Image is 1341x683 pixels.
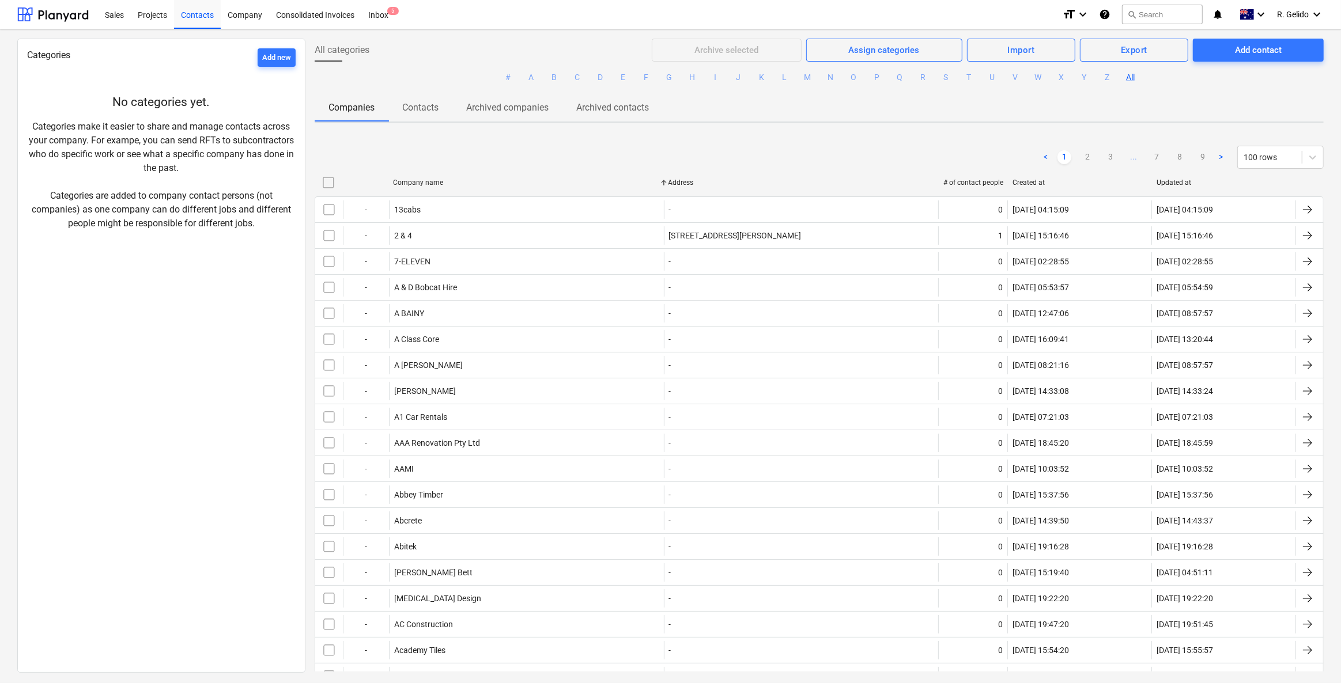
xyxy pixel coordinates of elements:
[1013,231,1069,240] div: [DATE] 15:16:46
[669,620,671,629] div: -
[1196,150,1210,164] a: Page 9
[669,594,671,603] div: -
[27,50,70,60] span: Categories
[1157,542,1213,551] div: [DATE] 19:16:28
[27,120,296,230] p: Categories make it easier to share and manage contacts across your company. For exampe, you can s...
[998,283,1003,292] div: 0
[669,231,802,240] div: [STREET_ADDRESS][PERSON_NAME]
[998,257,1003,266] div: 0
[1078,71,1091,85] button: Y
[806,39,962,62] button: Assign categories
[998,568,1003,577] div: 0
[394,309,424,318] div: A BAINY
[1099,7,1110,21] i: Knowledge base
[343,408,389,426] div: -
[1157,438,1213,447] div: [DATE] 18:45:59
[1157,335,1213,344] div: [DATE] 13:20:44
[394,490,443,499] div: Abbey Timber
[343,304,389,322] div: -
[394,231,412,240] div: 2 & 4
[571,71,584,85] button: C
[343,226,389,245] div: -
[402,101,439,115] p: Contacts
[801,71,815,85] button: M
[1157,594,1213,603] div: [DATE] 19:22:20
[1013,361,1069,370] div: [DATE] 08:21:16
[998,620,1003,629] div: 0
[1013,205,1069,214] div: [DATE] 04:15:09
[27,94,296,111] p: No categories yet.
[669,568,671,577] div: -
[943,179,1003,187] div: # of contact people
[394,412,447,422] div: A1 Car Rentals
[668,179,935,187] div: Address
[1254,7,1268,21] i: keyboard_arrow_down
[870,71,884,85] button: P
[1157,179,1291,187] div: Updated at
[617,71,630,85] button: E
[387,7,399,15] span: 5
[394,594,481,603] div: [MEDICAL_DATA] Design
[669,309,671,318] div: -
[1235,43,1282,58] div: Add contact
[1062,7,1076,21] i: format_size
[328,101,375,115] p: Companies
[343,460,389,478] div: -
[998,490,1003,499] div: 0
[547,71,561,85] button: B
[394,438,480,447] div: AAA Renovation Pty Ltd
[669,464,671,473] div: -
[1157,231,1213,240] div: [DATE] 15:16:46
[998,646,1003,655] div: 0
[1157,283,1213,292] div: [DATE] 05:54:59
[1157,516,1213,525] div: [DATE] 14:43:37
[1283,628,1341,683] iframe: Chat Widget
[998,464,1003,473] div: 0
[1013,568,1069,577] div: [DATE] 15:19:40
[732,71,746,85] button: J
[998,205,1003,214] div: 0
[1157,205,1213,214] div: [DATE] 04:15:09
[343,356,389,374] div: -
[1013,257,1069,266] div: [DATE] 02:28:55
[1157,361,1213,370] div: [DATE] 08:57:57
[343,434,389,452] div: -
[394,568,473,577] div: [PERSON_NAME] Bett
[594,71,607,85] button: D
[998,335,1003,344] div: 0
[1013,412,1069,422] div: [DATE] 07:21:03
[1104,150,1117,164] a: Page 3
[394,542,417,551] div: Abitek
[343,278,389,297] div: -
[1013,386,1069,396] div: [DATE] 14:33:08
[1101,71,1115,85] button: Z
[1057,150,1071,164] a: Page 1 is your current page
[394,646,445,655] div: Academy Tiles
[394,205,421,214] div: 13cabs
[1214,150,1228,164] a: Next page
[669,438,671,447] div: -
[501,71,515,85] button: #
[466,101,549,115] p: Archived companies
[998,516,1003,525] div: 0
[640,71,653,85] button: F
[962,71,976,85] button: T
[998,542,1003,551] div: 0
[998,231,1003,240] div: 1
[998,361,1003,370] div: 0
[669,361,671,370] div: -
[663,71,677,85] button: G
[967,39,1076,62] button: Import
[998,438,1003,447] div: 0
[916,71,930,85] button: R
[343,641,389,659] div: -
[1032,71,1045,85] button: W
[1157,646,1213,655] div: [DATE] 15:55:57
[1013,516,1069,525] div: [DATE] 14:39:50
[1157,309,1213,318] div: [DATE] 08:57:57
[1212,7,1223,21] i: notifications
[1080,39,1188,62] button: Export
[343,382,389,400] div: -
[669,335,671,344] div: -
[394,335,439,344] div: A Class Core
